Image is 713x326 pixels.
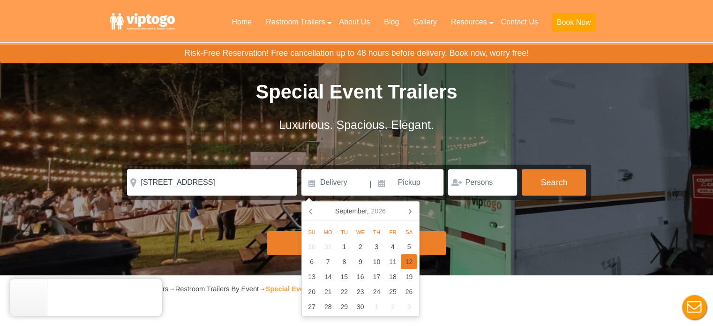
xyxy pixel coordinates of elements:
[353,227,369,238] div: We
[336,284,353,299] div: 22
[522,169,586,196] button: Search
[494,12,545,32] a: Contact Us
[332,12,377,32] a: About Us
[371,205,386,217] i: 2026
[352,239,368,254] div: 2
[304,239,320,254] div: 30
[320,299,336,314] div: 28
[352,254,368,269] div: 9
[336,227,353,238] div: Tu
[552,13,596,32] button: Book Now
[385,239,401,254] div: 4
[385,254,401,269] div: 11
[373,169,444,196] input: Pickup
[406,12,444,32] a: Gallery
[401,227,417,238] div: Sa
[301,169,368,196] input: Delivery
[89,285,315,293] span: → → →
[401,299,417,314] div: 3
[331,204,390,219] div: September,
[255,81,457,103] span: Special Event Trailers
[304,299,320,314] div: 27
[401,269,417,284] div: 19
[675,288,713,326] button: Live Chat
[336,254,353,269] div: 8
[279,118,434,131] span: Luxurious. Spacious. Elegant.
[175,285,259,293] a: Restroom Trailers By Event
[385,284,401,299] div: 25
[127,169,297,196] input: Where do you need your trailer?
[385,227,401,238] div: Fr
[368,239,385,254] div: 3
[352,284,368,299] div: 23
[320,284,336,299] div: 21
[545,12,603,38] a: Book Now
[304,254,320,269] div: 6
[401,239,417,254] div: 5
[320,239,336,254] div: 31
[369,169,371,199] span: |
[266,285,314,293] strong: Special Events
[336,269,353,284] div: 15
[304,227,320,238] div: Su
[368,254,385,269] div: 10
[225,12,259,32] a: Home
[352,299,368,314] div: 30
[320,269,336,284] div: 14
[444,12,494,32] a: Resources
[448,169,517,196] input: Persons
[377,12,406,32] a: Blog
[304,269,320,284] div: 13
[352,269,368,284] div: 16
[385,269,401,284] div: 18
[368,284,385,299] div: 24
[401,254,417,269] div: 12
[368,299,385,314] div: 1
[259,12,332,32] a: Restroom Trailers
[336,239,353,254] div: 1
[385,299,401,314] div: 2
[320,227,336,238] div: Mo
[336,299,353,314] div: 29
[304,284,320,299] div: 20
[368,227,385,238] div: Th
[320,254,336,269] div: 7
[267,231,445,255] div: Explore Special Events
[401,284,417,299] div: 26
[368,269,385,284] div: 17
